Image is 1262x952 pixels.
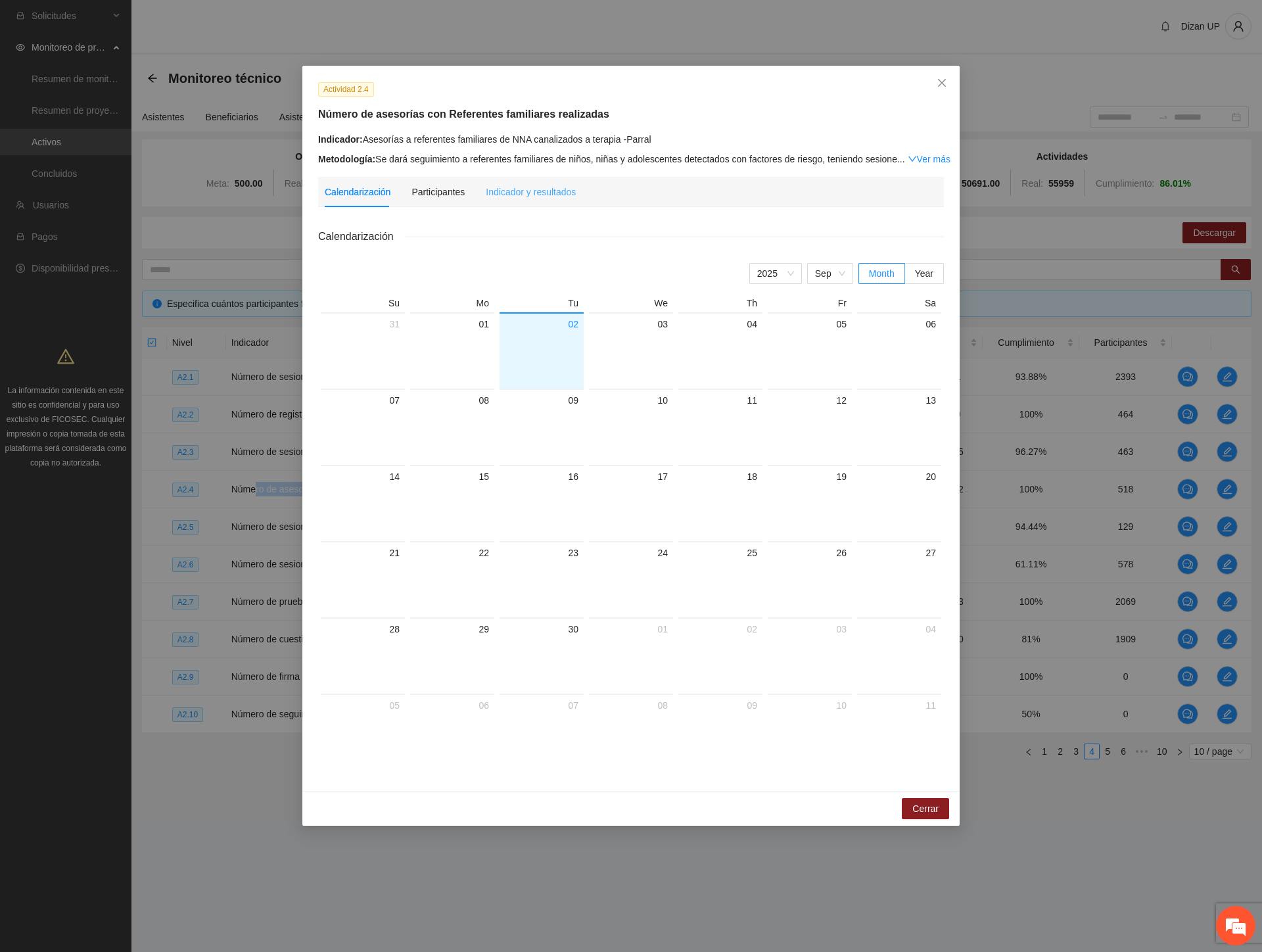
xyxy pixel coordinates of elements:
button: Close [924,66,960,101]
textarea: Escriba su mensaje y pulse “Intro” [7,359,250,405]
strong: Metodología: [318,154,375,164]
div: 31 [326,316,400,332]
span: Month [869,268,895,279]
div: Participantes [411,185,465,199]
div: 21 [326,545,400,561]
td: 2025-09-10 [586,389,676,465]
th: Su [318,297,408,312]
td: 2025-10-08 [586,694,676,770]
td: 2025-09-18 [676,465,765,541]
td: 2025-09-07 [318,389,408,465]
th: Sa [854,297,944,312]
div: 13 [862,393,936,408]
div: 04 [862,621,936,637]
div: 05 [773,316,847,332]
div: 04 [684,316,757,332]
div: 16 [505,469,578,485]
td: 2025-10-01 [586,617,676,694]
div: 09 [684,698,757,713]
div: Asesorías a referentes familiares de NNA canalizados a terapia -Parral [318,132,944,147]
td: 2025-08-31 [318,312,408,389]
td: 2025-10-02 [676,617,765,694]
td: 2025-10-05 [318,694,408,770]
td: 2025-09-23 [497,541,586,617]
td: 2025-09-27 [854,541,944,617]
div: 10 [594,393,668,408]
div: 29 [415,621,489,637]
span: down [908,155,917,164]
td: 2025-09-13 [854,389,944,465]
div: Indicador y resultados [486,185,576,199]
span: Year [915,268,933,279]
div: 19 [773,469,847,485]
td: 2025-09-06 [854,312,944,389]
div: 02 [684,621,757,637]
td: 2025-09-05 [765,312,854,389]
td: 2025-09-21 [318,541,408,617]
div: 14 [326,469,400,485]
td: 2025-10-06 [408,694,497,770]
div: 06 [862,316,936,332]
span: Sep [815,264,845,283]
div: 27 [862,545,936,561]
div: 25 [684,545,757,561]
a: Expand [908,154,950,164]
div: 23 [505,545,578,561]
td: 2025-10-09 [676,694,765,770]
span: 2025 [757,264,794,283]
div: 05 [326,698,400,713]
div: 20 [862,469,936,485]
div: 24 [594,545,668,561]
td: 2025-09-25 [676,541,765,617]
div: 08 [415,393,489,408]
div: Chatee con nosotros ahora [68,67,221,84]
h5: Número de asesorías con Referentes familiares realizadas [318,107,944,122]
div: 07 [505,698,578,713]
td: 2025-09-29 [408,617,497,694]
td: 2025-09-04 [676,312,765,389]
div: Minimizar ventana de chat en vivo [216,7,247,38]
div: 08 [594,698,668,713]
div: 30 [505,621,578,637]
td: 2025-09-15 [408,465,497,541]
th: Th [676,297,765,312]
td: 2025-09-30 [497,617,586,694]
th: We [586,297,676,312]
td: 2025-09-26 [765,541,854,617]
div: 02 [505,316,578,332]
span: ... [897,154,905,164]
td: 2025-09-17 [586,465,676,541]
div: Calendarización [325,185,390,199]
td: 2025-09-28 [318,617,408,694]
td: 2025-09-01 [408,312,497,389]
div: 07 [326,393,400,408]
td: 2025-09-08 [408,389,497,465]
div: 01 [415,316,489,332]
td: 2025-09-16 [497,465,586,541]
div: 03 [773,621,847,637]
div: Se dará seguimiento a referentes familiares de niños, niñas y adolescentes detectados con factore... [318,152,944,166]
div: 26 [773,545,847,561]
td: 2025-09-14 [318,465,408,541]
td: 2025-09-12 [765,389,854,465]
td: 2025-09-22 [408,541,497,617]
span: Estamos en línea. [76,176,181,308]
td: 2025-10-07 [497,694,586,770]
div: 28 [326,621,400,637]
span: close [937,78,947,88]
div: 12 [773,393,847,408]
div: 17 [594,469,668,485]
td: 2025-09-03 [586,312,676,389]
div: 09 [505,393,578,408]
td: 2025-10-11 [854,694,944,770]
th: Tu [497,297,586,312]
span: Actividad 2.4 [318,82,374,97]
button: Cerrar [902,798,949,819]
div: 06 [415,698,489,713]
th: Mo [408,297,497,312]
td: 2025-10-10 [765,694,854,770]
td: 2025-09-19 [765,465,854,541]
div: 01 [594,621,668,637]
div: 15 [415,469,489,485]
td: 2025-09-20 [854,465,944,541]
